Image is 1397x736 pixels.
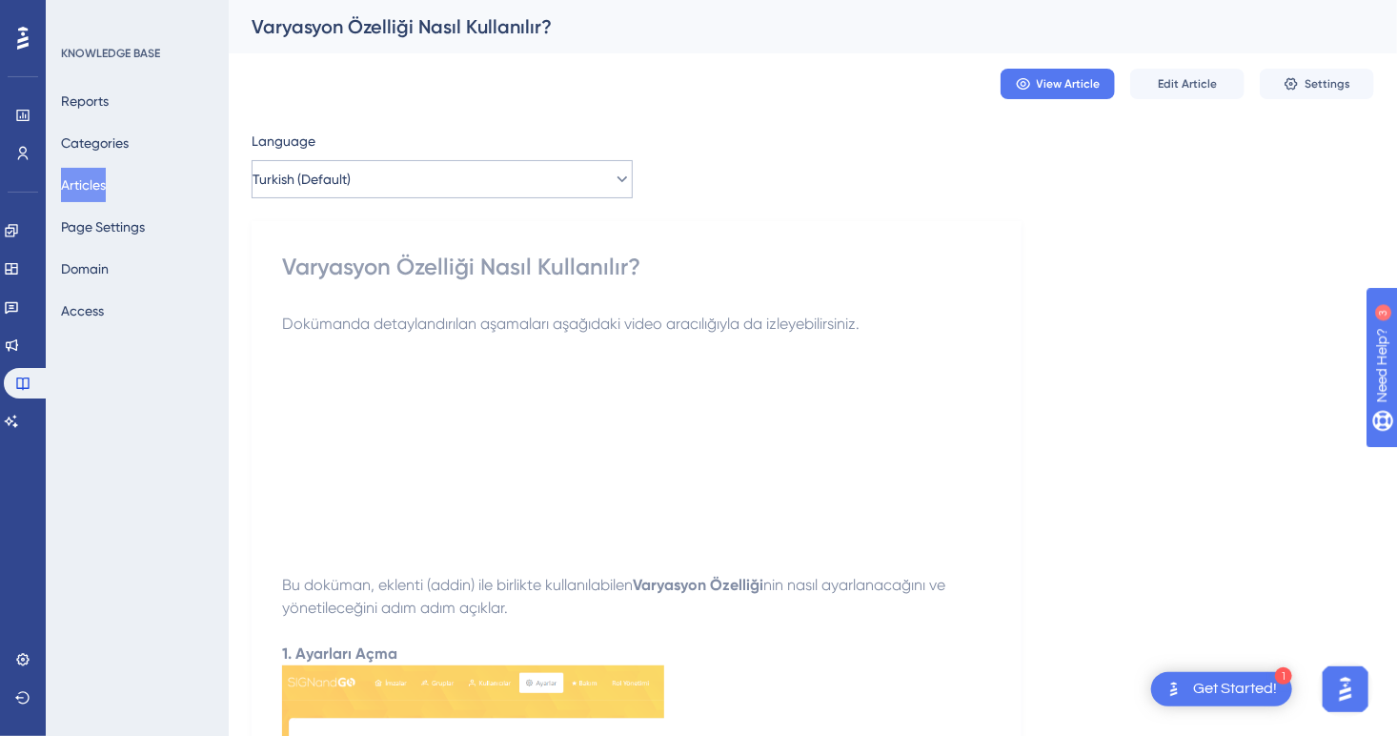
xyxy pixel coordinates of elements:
[45,5,119,28] span: Need Help?
[61,126,129,160] button: Categories
[1130,69,1245,99] button: Edit Article
[1037,76,1101,92] span: View Article
[1151,672,1292,706] div: Open Get Started! checklist, remaining modules: 1
[253,168,351,191] span: Turkish (Default)
[1163,678,1185,701] img: launcher-image-alternative-text
[282,576,633,594] span: Bu doküman, eklenti (addin) ile birlikte kullanılabilen
[61,84,109,118] button: Reports
[252,130,315,153] span: Language
[1001,69,1115,99] button: View Article
[1260,69,1374,99] button: Settings
[1275,667,1292,685] div: 1
[252,13,1326,40] div: Varyasyon Özelliği Nasıl Kullanılır?
[1317,661,1374,718] iframe: UserGuiding AI Assistant Launcher
[252,160,633,198] button: Turkish (Default)
[61,210,145,244] button: Page Settings
[132,10,138,25] div: 3
[282,644,397,663] strong: 1. Ayarları Açma
[282,252,991,282] div: Varyasyon Özelliği Nasıl Kullanılır?
[61,294,104,328] button: Access
[1158,76,1217,92] span: Edit Article
[61,252,109,286] button: Domain
[282,315,860,333] span: Dokümanda detaylandırılan aşamaları aşağıdaki video aracılığıyla da izleyebilirsiniz.
[61,46,160,61] div: KNOWLEDGE BASE
[61,168,106,202] button: Articles
[1305,76,1350,92] span: Settings
[1193,679,1277,700] div: Get Started!
[633,576,763,594] strong: Varyasyon Özelliği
